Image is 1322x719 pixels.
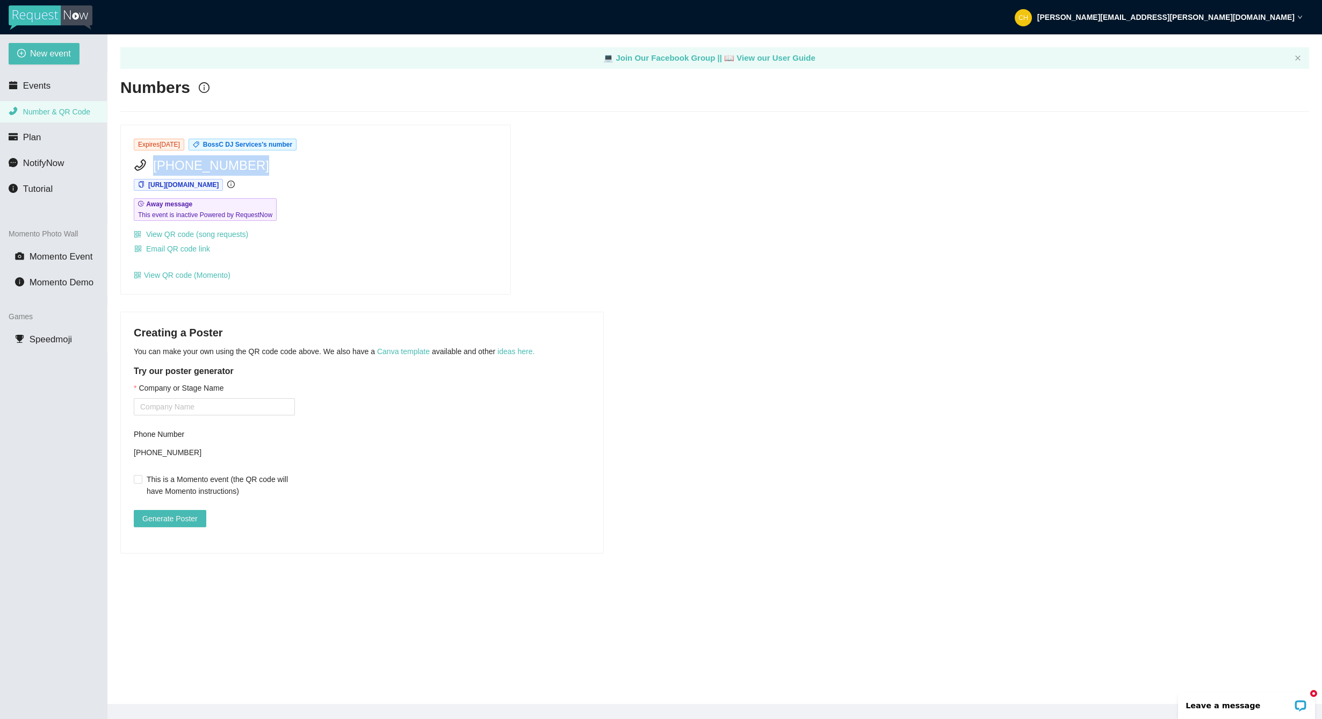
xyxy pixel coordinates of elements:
a: qrcode View QR code (song requests) [134,230,248,239]
span: Generate Poster [142,513,198,524]
span: Email QR code link [146,243,210,255]
span: info-circle [15,277,24,286]
h4: Creating a Poster [134,325,590,340]
span: trophy [15,334,24,343]
span: [URL][DOMAIN_NAME] [148,181,219,189]
a: ideas here. [497,347,534,356]
span: copy [138,181,145,188]
a: qrcodeView QR code (Momento) [134,271,230,279]
strong: [PERSON_NAME][EMAIL_ADDRESS][PERSON_NAME][DOMAIN_NAME] [1037,13,1295,21]
span: camera [15,251,24,261]
a: Canva template [377,347,430,356]
span: This is a Momento event (the QR code will have Momento instructions) [142,473,295,497]
span: plus-circle [17,49,26,59]
a: laptop Join Our Facebook Group || [603,53,724,62]
div: Phone Number [134,428,295,440]
span: info-circle [9,184,18,193]
span: Momento Event [30,251,93,262]
label: Company or Stage Name [134,382,223,394]
span: Tutorial [23,184,53,194]
iframe: LiveChat chat widget [1171,685,1322,719]
span: phone [9,106,18,116]
span: qrcode [134,231,141,238]
span: BossC DJ Services's number [203,141,292,148]
img: RequestNow [9,5,92,30]
span: tag [193,141,199,148]
span: down [1297,15,1303,20]
span: laptop [603,53,613,62]
img: 01bfa707d7317865cc74367e84df06f5 [1015,9,1032,26]
a: laptop View our User Guide [724,53,815,62]
span: [PHONE_NUMBER] [153,155,269,176]
span: Expires [DATE] [134,139,184,150]
span: phone [134,159,147,171]
span: This event is inactive Powered by RequestNow [138,210,272,220]
span: info-circle [199,82,210,93]
span: calendar [9,81,18,90]
span: Plan [23,132,41,142]
button: qrcodeEmail QR code link [134,240,211,257]
span: laptop [724,53,734,62]
p: You can make your own using the QR code code above. We also have a available and other [134,346,590,357]
button: plus-circleNew event [9,43,80,64]
span: qrcode [134,271,141,279]
input: Company or Stage Name [134,398,295,415]
span: close [1295,55,1301,61]
h5: Try our poster generator [134,365,590,378]
span: qrcode [134,245,142,254]
span: NotifyNow [23,158,64,168]
span: New event [30,47,71,60]
button: close [1295,55,1301,62]
span: Number & QR Code [23,107,90,116]
b: Away message [146,200,192,208]
span: credit-card [9,132,18,141]
button: Generate Poster [134,510,206,527]
span: info-circle [227,181,235,188]
span: Speedmoji [30,334,72,344]
span: message [9,158,18,167]
span: field-time [138,200,145,207]
span: Events [23,81,50,91]
h2: Numbers [120,77,190,99]
div: [PHONE_NUMBER] [134,444,295,461]
span: Momento Demo [30,277,93,287]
